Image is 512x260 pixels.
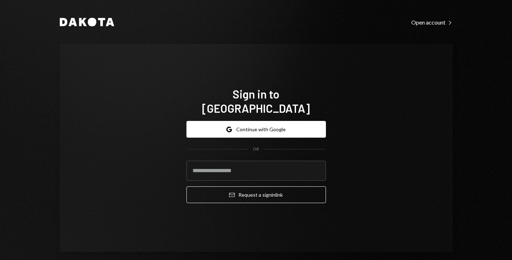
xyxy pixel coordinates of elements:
[411,19,453,26] div: Open account
[253,146,259,152] div: OR
[186,121,326,138] button: Continue with Google
[411,18,453,26] a: Open account
[186,87,326,115] h1: Sign in to [GEOGRAPHIC_DATA]
[186,186,326,203] button: Request a signinlink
